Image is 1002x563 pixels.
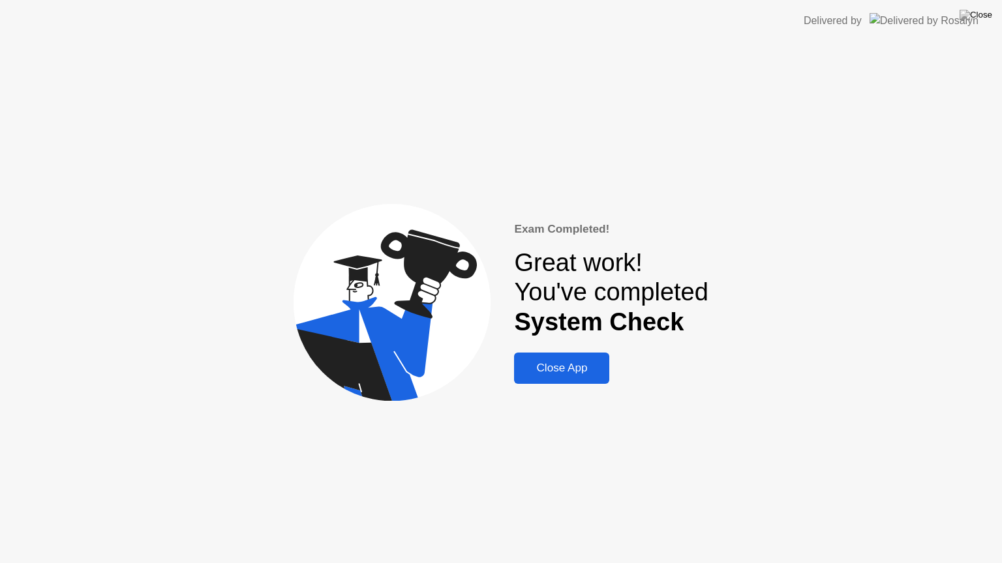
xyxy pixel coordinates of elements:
[518,362,605,375] div: Close App
[514,308,684,336] b: System Check
[514,353,609,384] button: Close App
[514,221,708,238] div: Exam Completed!
[514,248,708,338] div: Great work! You've completed
[870,13,979,28] img: Delivered by Rosalyn
[960,10,992,20] img: Close
[804,13,862,29] div: Delivered by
